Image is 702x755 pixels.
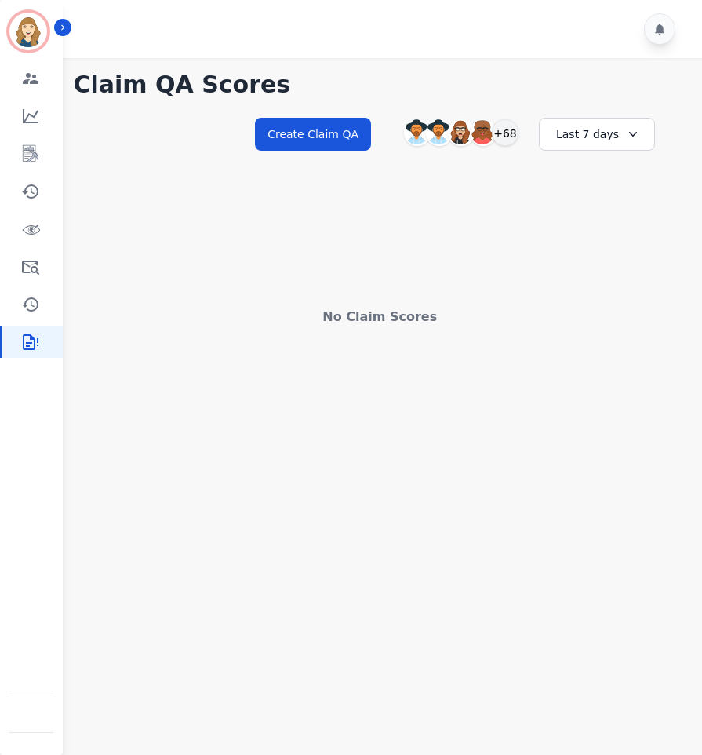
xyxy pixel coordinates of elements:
h1: Claim QA Scores [73,71,686,99]
div: +68 [492,119,518,146]
div: No Claim Scores [73,308,686,326]
img: Bordered avatar [9,13,47,50]
div: Last 7 days [539,118,655,151]
button: Create Claim QA [255,118,371,151]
